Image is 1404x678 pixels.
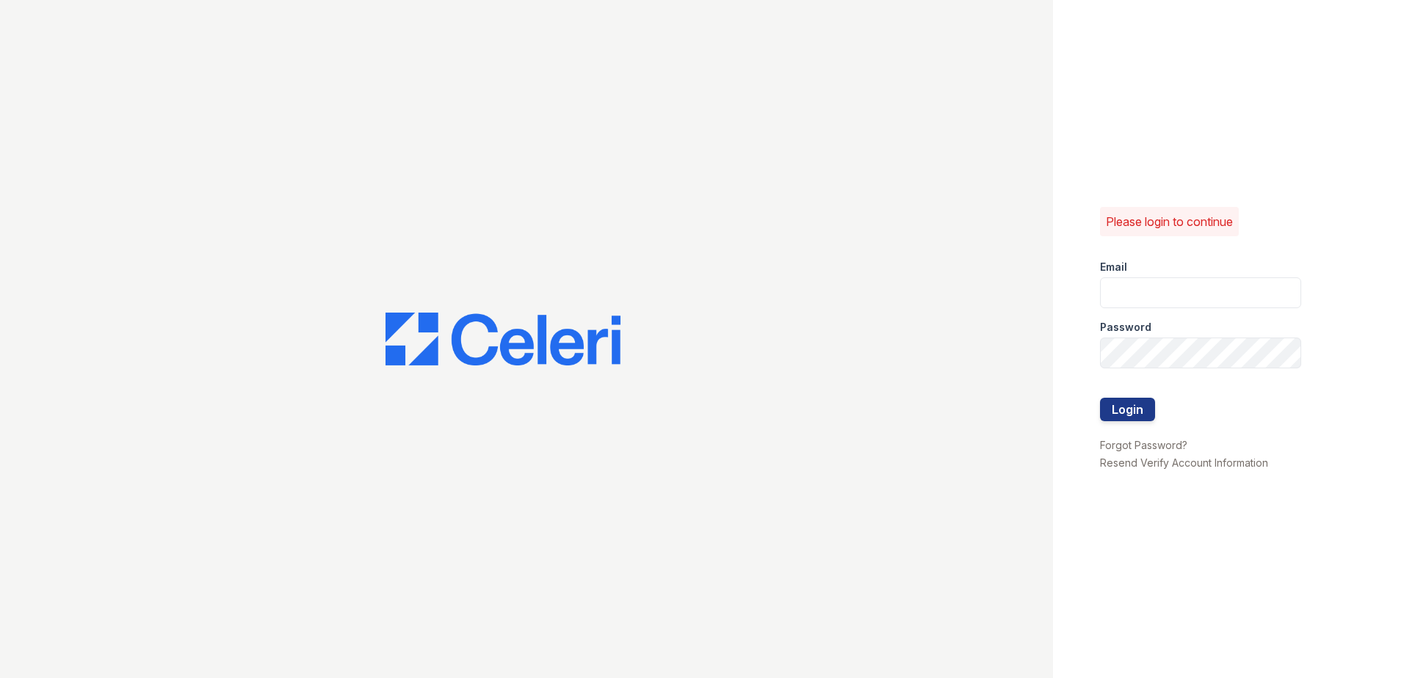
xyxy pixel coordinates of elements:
img: CE_Logo_Blue-a8612792a0a2168367f1c8372b55b34899dd931a85d93a1a3d3e32e68fde9ad4.png [386,313,620,365]
p: Please login to continue [1106,213,1233,230]
label: Password [1100,320,1151,335]
a: Forgot Password? [1100,439,1187,451]
label: Email [1100,260,1127,274]
button: Login [1100,398,1155,421]
a: Resend Verify Account Information [1100,456,1268,469]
